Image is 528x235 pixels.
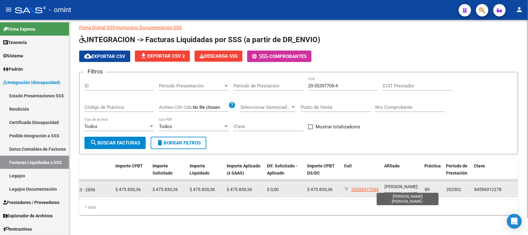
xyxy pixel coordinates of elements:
span: Borrar Filtros [156,140,201,146]
span: Importe CPBT DS/DC [307,163,335,175]
div: 1 total [79,200,518,215]
a: Firma Digital SSS [79,25,115,30]
button: Buscar Facturas [84,137,146,149]
datatable-header-cell: Afiliado [382,159,422,187]
datatable-header-cell: Importe Liquidado [187,159,224,187]
span: Todos [84,124,97,129]
mat-icon: search [90,139,97,146]
span: Práctica [425,163,441,168]
datatable-header-cell: Importe CPBT [113,159,150,187]
datatable-header-cell: Clave [472,159,518,187]
datatable-header-cell: Período de Prestación [444,159,472,187]
span: $ 475.830,36 [190,187,215,192]
span: Importe Liquidado [190,163,209,175]
datatable-header-cell: Cuil [342,159,382,187]
datatable-header-cell: Importe Solicitado [150,159,187,187]
span: Cuil [344,163,352,168]
span: Sistema [3,52,23,59]
span: $ 475.830,36 [152,187,178,192]
mat-icon: cloud_download [84,52,92,60]
span: Exportar CSV [84,54,125,59]
span: Buscar Facturas [90,140,140,146]
span: Mostrar totalizadores [316,123,360,131]
button: Exportar CSV [79,51,130,62]
a: Instructivo Documentación SSS [116,25,182,30]
p: - [79,24,518,31]
app-download-masive: Descarga masiva de comprobantes (adjuntos) [195,51,243,62]
span: $ 0,00 [267,187,279,192]
span: Comprobantes [269,54,307,59]
span: Firma Express [3,26,35,33]
span: Período de Prestación [446,163,468,175]
span: Padrón [3,66,23,73]
span: $ 475.830,36 [227,187,252,192]
span: 84596012278 [474,187,501,192]
span: Importe CPBT [115,163,143,168]
datatable-header-cell: Dif. Solicitado - Aplicado [264,159,305,187]
h3: Filtros [84,67,106,76]
span: 20553977054 [351,187,379,192]
span: Exportar CSV 2 [140,53,185,59]
span: Todos [159,124,172,129]
button: Descarga SSS [195,51,243,62]
span: Dif. Solicitado - Aplicado [267,163,298,175]
span: - [252,54,269,59]
span: Clave [474,163,485,168]
datatable-header-cell: Práctica [422,159,444,187]
span: Explorador de Archivos [3,212,53,219]
span: Período Presentación [159,83,223,89]
datatable-header-cell: Importe CPBT DS/DC [305,159,342,187]
span: Afiliado [384,163,400,168]
span: INTEGRACION -> Facturas Liquidadas por SSS (a partir de DR_ENVIO) [79,35,320,44]
datatable-header-cell: Importe Aplicado (x SAAS) [224,159,264,187]
span: $ 475.830,36 [307,187,333,192]
span: Prestadores / Proveedores [3,199,59,206]
span: $ 475.830,36 [115,187,141,192]
span: 89 [425,187,430,192]
mat-icon: file_download [140,52,147,60]
span: 202502 [446,187,461,192]
span: Descarga SSS [200,53,238,59]
span: - omint [49,3,71,17]
span: Tesorería [3,39,27,46]
mat-icon: delete [156,139,164,146]
button: Exportar CSV 2 [135,51,190,62]
mat-icon: help [228,101,236,109]
div: Open Intercom Messenger [507,214,522,229]
span: Importe Aplicado (x SAAS) [227,163,260,175]
button: -Comprobantes [247,51,311,62]
button: Borrar Filtros [151,137,206,149]
span: Integración (discapacidad) [3,79,60,86]
mat-icon: menu [5,6,12,13]
mat-icon: person [516,6,523,13]
span: Seleccionar Gerenciador [240,104,290,110]
input: Archivo CSV CUIL [193,105,228,110]
span: Instructivos [3,226,32,233]
span: Archivo CSV CUIL [159,105,193,110]
span: [PERSON_NAME] [PERSON_NAME] - [384,184,420,196]
span: Importe Solicitado [152,163,173,175]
